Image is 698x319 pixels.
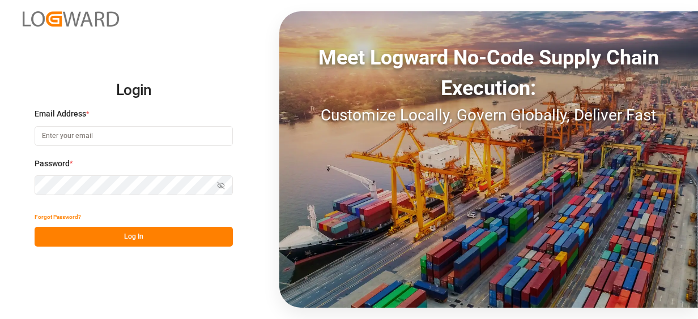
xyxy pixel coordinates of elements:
button: Forgot Password? [35,207,81,227]
div: Meet Logward No-Code Supply Chain Execution: [279,42,698,104]
span: Email Address [35,108,86,120]
img: Logward_new_orange.png [23,11,119,27]
div: Customize Locally, Govern Globally, Deliver Fast [279,104,698,127]
button: Log In [35,227,233,247]
h2: Login [35,72,233,109]
span: Password [35,158,70,170]
input: Enter your email [35,126,233,146]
